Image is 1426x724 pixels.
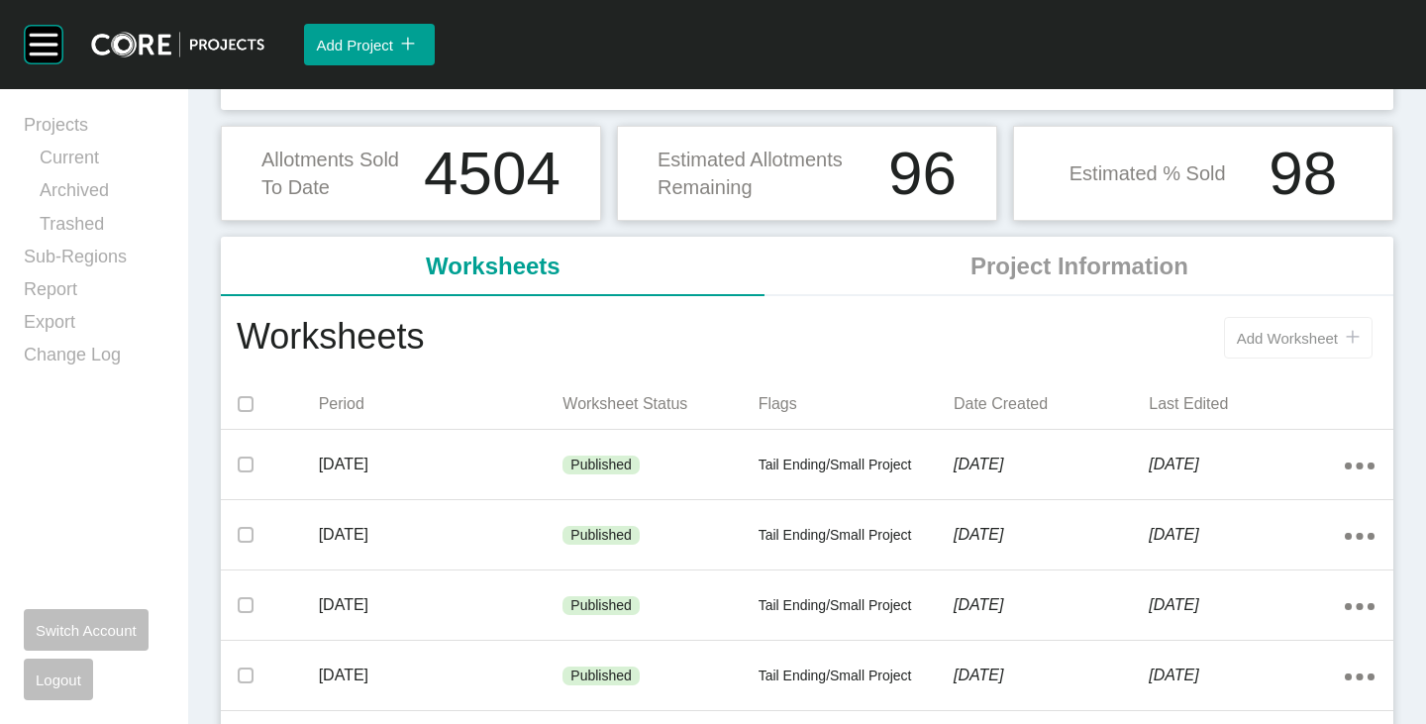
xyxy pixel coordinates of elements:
p: [DATE] [1149,594,1344,616]
p: Estimated Allotments Remaining [658,146,876,201]
p: Published [570,667,632,686]
p: [DATE] [954,665,1149,686]
li: Project Information [765,237,1393,296]
p: Published [570,456,632,475]
p: Tail Ending/Small Project [759,526,954,546]
span: Logout [36,672,81,688]
a: Trashed [40,212,164,245]
p: [DATE] [319,454,563,475]
p: [DATE] [319,594,563,616]
p: Allotments Sold To Date [261,146,412,201]
p: [DATE] [954,454,1149,475]
span: Switch Account [36,622,137,639]
p: [DATE] [319,665,563,686]
h1: 96 [888,143,957,204]
p: [DATE] [1149,524,1344,546]
h1: 4504 [424,143,560,204]
a: Export [24,310,164,343]
img: core-logo-dark.3138cae2.png [91,32,264,57]
p: [DATE] [1149,665,1344,686]
p: Tail Ending/Small Project [759,596,954,616]
span: Add Worksheet [1237,330,1338,347]
button: Add Project [304,24,435,65]
p: Date Created [954,393,1149,415]
span: Add Project [316,37,393,53]
a: Report [24,277,164,310]
a: Current [40,146,164,178]
h1: Worksheets [237,312,424,363]
a: Change Log [24,343,164,375]
p: Estimated % Sold [1069,159,1226,187]
p: [DATE] [954,524,1149,546]
p: [DATE] [1149,454,1344,475]
a: Archived [40,178,164,211]
li: Worksheets [221,237,765,296]
p: Tail Ending/Small Project [759,456,954,475]
a: Projects [24,113,164,146]
p: Period [319,393,563,415]
p: Last Edited [1149,393,1344,415]
p: Tail Ending/Small Project [759,667,954,686]
p: Flags [759,393,954,415]
button: Add Worksheet [1224,317,1373,359]
p: Published [570,526,632,546]
button: Logout [24,659,93,700]
p: Published [570,596,632,616]
button: Switch Account [24,609,149,651]
a: Sub-Regions [24,245,164,277]
p: [DATE] [954,594,1149,616]
h1: 98 [1269,143,1337,204]
p: Worksheet Status [562,393,758,415]
p: [DATE] [319,524,563,546]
